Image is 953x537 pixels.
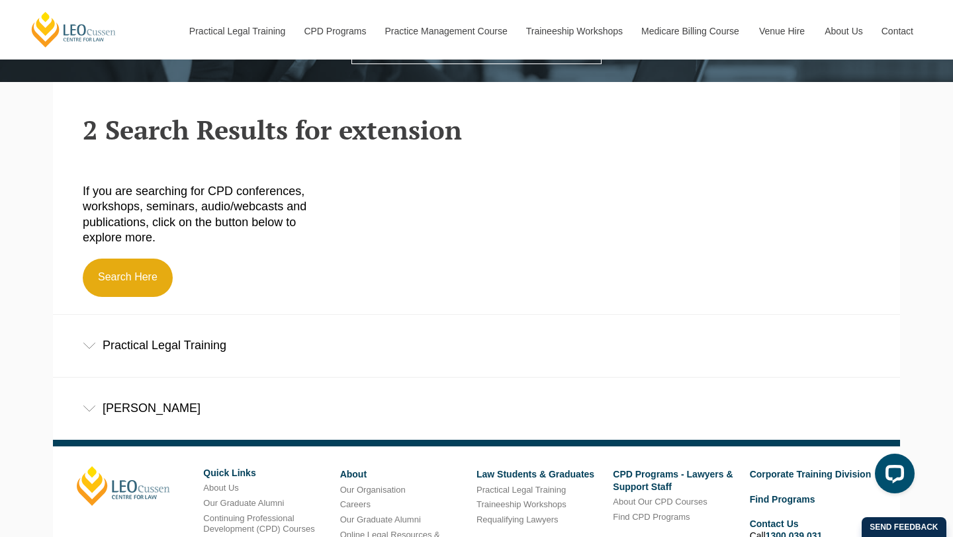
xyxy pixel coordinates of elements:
a: CPD Programs [294,3,375,60]
a: Our Organisation [340,485,406,495]
a: Careers [340,499,371,509]
a: About Us [203,483,238,493]
a: About [340,469,367,479]
a: Contact [872,3,923,60]
a: Medicare Billing Course [631,3,749,60]
div: [PERSON_NAME] [53,378,900,439]
a: Our Graduate Alumni [203,498,284,508]
a: Traineeship Workshops [476,499,567,509]
a: Requalifying Lawyers [476,515,559,524]
a: Corporate Training Division [750,469,872,479]
div: Practical Legal Training [53,315,900,376]
a: CPD Programs - Lawyers & Support Staff [613,469,733,491]
a: About Us [815,3,872,60]
iframe: LiveChat chat widget [864,448,920,504]
a: Venue Hire [749,3,815,60]
a: [PERSON_NAME] Centre for Law [30,11,118,48]
a: Continuing Professional Development (CPD) Courses [203,513,314,534]
a: Traineeship Workshops [516,3,631,60]
a: Contact Us [750,518,799,529]
a: Law Students & Graduates [476,469,594,479]
a: Our Graduate Alumni [340,515,421,524]
a: Practical Legal Training [179,3,295,60]
a: About Our CPD Courses [613,497,707,507]
a: Search Here [83,259,173,297]
a: [PERSON_NAME] [77,466,170,506]
a: Find Programs [750,494,815,505]
a: Practical Legal Training [476,485,566,495]
a: Practice Management Course [375,3,516,60]
p: If you are searching for CPD conferences, workshops, seminars, audio/webcasts and publications, c... [83,184,332,246]
h2: 2 Search Results for extension [83,115,870,144]
a: Find CPD Programs [613,512,690,522]
h6: Quick Links [203,468,330,478]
